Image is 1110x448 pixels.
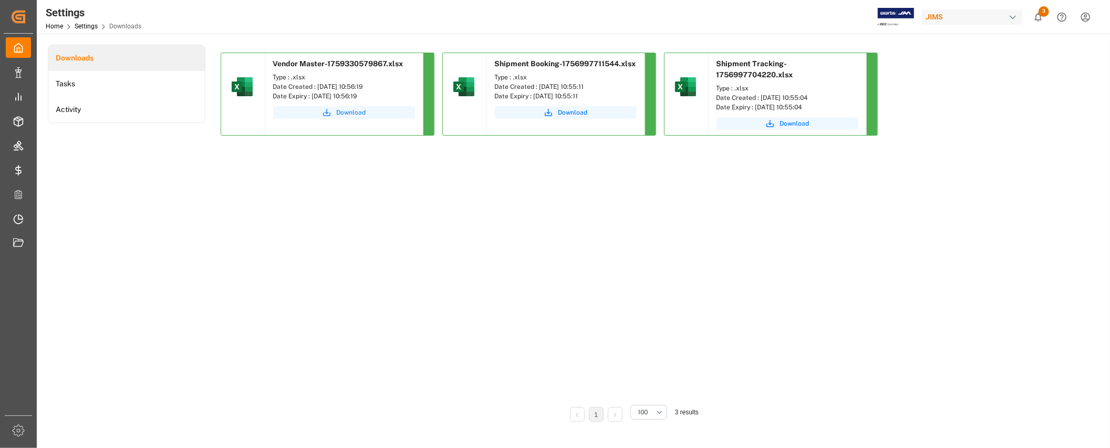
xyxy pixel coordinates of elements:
img: Exertis%20JAM%20-%20Email%20Logo.jpg_1722504956.jpg [878,8,914,26]
li: Previous Page [570,407,585,422]
button: show 3 new notifications [1026,5,1050,29]
img: microsoft-excel-2019--v1.png [451,74,476,99]
button: Download [273,106,415,119]
div: Date Created : [DATE] 10:55:11 [495,82,637,91]
span: Vendor Master-1759330579867.xlsx [273,59,403,68]
img: microsoft-excel-2019--v1.png [230,74,255,99]
button: open menu [630,405,667,420]
div: Date Expiry : [DATE] 10:55:11 [495,91,637,101]
div: Date Created : [DATE] 10:55:04 [717,93,858,103]
a: Settings [75,23,98,30]
span: Shipment Tracking-1756997704220.xlsx [717,59,793,79]
span: Shipment Booking-1756997711544.xlsx [495,59,636,68]
a: 1 [594,411,598,419]
div: Type : .xlsx [495,73,637,82]
div: Date Expiry : [DATE] 10:56:19 [273,91,415,101]
span: 100 [638,408,648,417]
li: Next Page [608,407,623,422]
span: 3 [1039,6,1049,17]
span: Download [337,108,366,117]
div: Type : .xlsx [717,84,858,93]
div: Type : .xlsx [273,73,415,82]
div: Date Expiry : [DATE] 10:55:04 [717,103,858,112]
span: Download [558,108,588,117]
img: microsoft-excel-2019--v1.png [673,74,698,99]
span: Download [780,119,810,128]
div: JIMS [921,9,1022,25]
button: Help Center [1050,5,1074,29]
a: Tasks [48,71,205,97]
button: JIMS [921,7,1026,27]
a: Home [46,23,63,30]
a: Activity [48,97,205,123]
div: Settings [46,5,141,21]
div: Date Created : [DATE] 10:56:19 [273,82,415,91]
span: 3 results [675,409,699,416]
button: Download [495,106,637,119]
li: 1 [589,407,604,422]
a: Downloads [48,45,205,71]
button: Download [717,117,858,130]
